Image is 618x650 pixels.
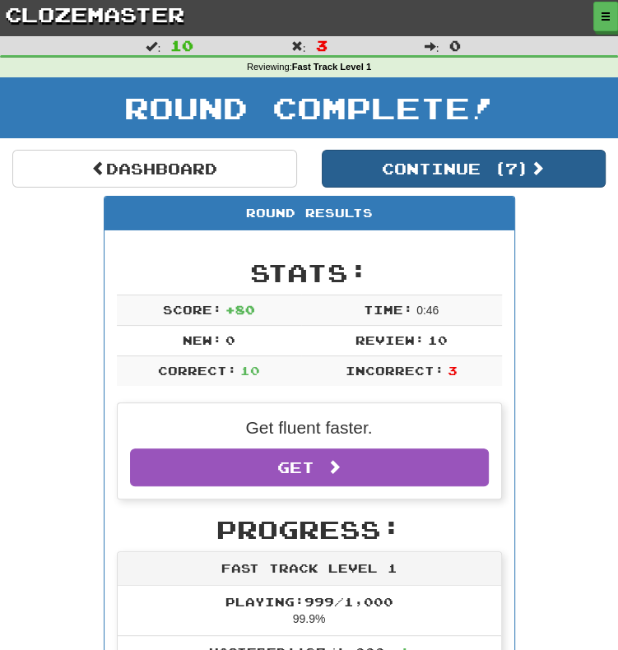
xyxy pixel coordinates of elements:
[146,40,160,52] span: :
[117,259,502,286] h2: Stats:
[6,91,612,124] h1: Round Complete!
[183,333,222,347] span: New:
[315,37,327,53] span: 3
[225,333,235,347] span: 0
[346,364,444,378] span: Incorrect:
[130,448,489,486] a: Get
[158,364,237,378] span: Correct:
[225,303,255,317] span: + 80
[291,40,306,52] span: :
[170,37,193,53] span: 10
[364,303,413,317] span: Time:
[105,197,514,230] div: Round Results
[130,416,489,440] p: Get fluent faster.
[322,150,606,188] button: Continue (7)
[117,516,502,543] h2: Progress:
[118,586,501,636] li: 99.9%
[448,364,458,378] span: 3
[292,62,371,72] strong: Fast Track Level 1
[118,552,501,586] div: Fast Track Level 1
[12,150,297,188] a: Dashboard
[355,333,425,347] span: Review:
[240,364,260,378] span: 10
[225,595,393,609] span: Playing: 999 / 1,000
[416,304,439,317] span: 0 : 46
[163,303,222,317] span: Score:
[449,37,461,53] span: 0
[428,333,448,347] span: 10
[425,40,439,52] span: :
